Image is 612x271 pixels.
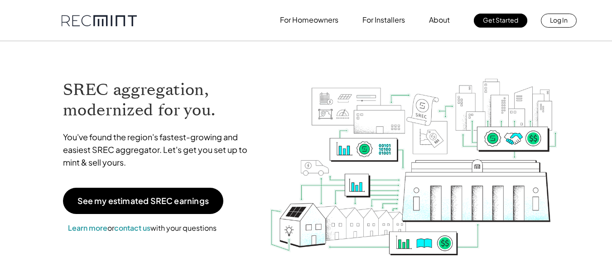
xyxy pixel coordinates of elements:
[541,14,577,28] a: Log In
[474,14,527,28] a: Get Started
[114,223,150,233] a: contact us
[77,197,209,205] p: See my estimated SREC earnings
[483,14,518,26] p: Get Started
[362,14,405,26] p: For Installers
[429,14,450,26] p: About
[269,55,558,258] img: RECmint value cycle
[550,14,568,26] p: Log In
[63,131,256,169] p: You've found the region's fastest-growing and easiest SREC aggregator. Let's get you set up to mi...
[280,14,338,26] p: For Homeowners
[63,188,223,214] a: See my estimated SREC earnings
[68,223,107,233] a: Learn more
[63,80,256,120] h1: SREC aggregation, modernized for you.
[63,222,222,234] p: or with your questions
